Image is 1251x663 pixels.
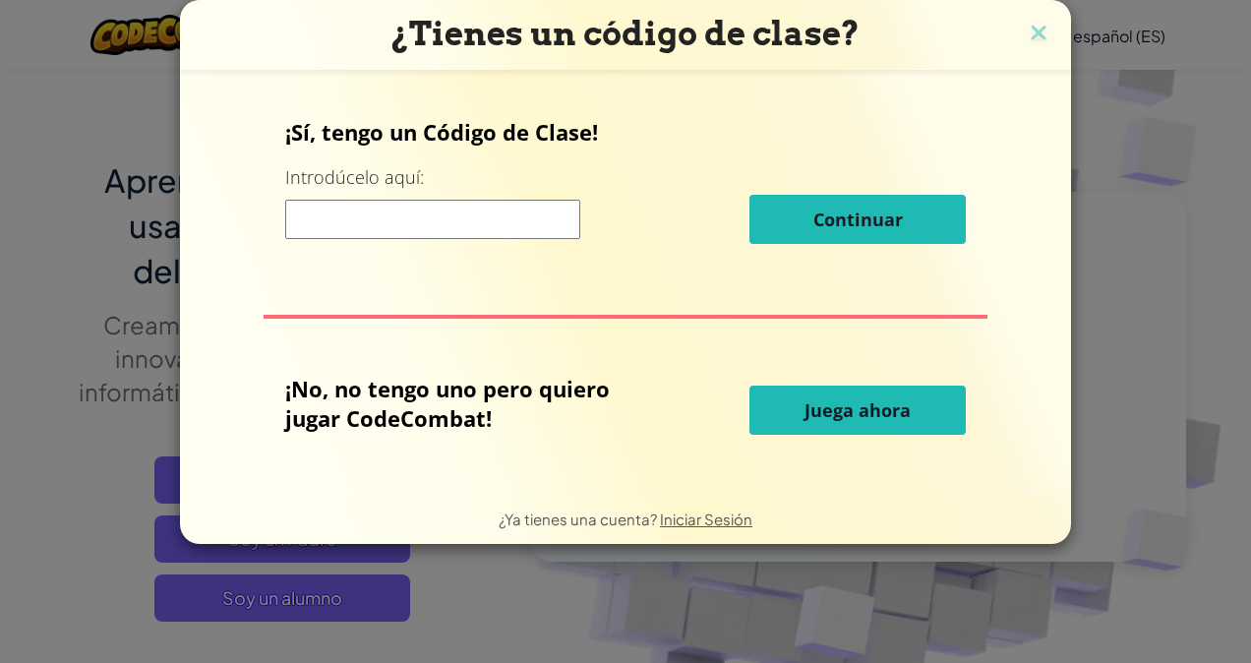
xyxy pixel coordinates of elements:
button: Juega ahora [749,386,966,435]
span: Juega ahora [804,398,911,422]
label: Introdúcelo aquí: [285,165,424,190]
a: Iniciar Sesión [660,510,752,528]
span: ¿Ya tienes una cuenta? [499,510,660,528]
p: ¡No, no tengo uno pero quiero jugar CodeCombat! [285,374,652,433]
button: Continuar [749,195,966,244]
span: Continuar [813,208,903,231]
span: ¿Tienes un código de clase? [391,14,860,53]
img: close icon [1026,20,1051,49]
p: ¡Sí, tengo un Código de Clase! [285,117,967,147]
